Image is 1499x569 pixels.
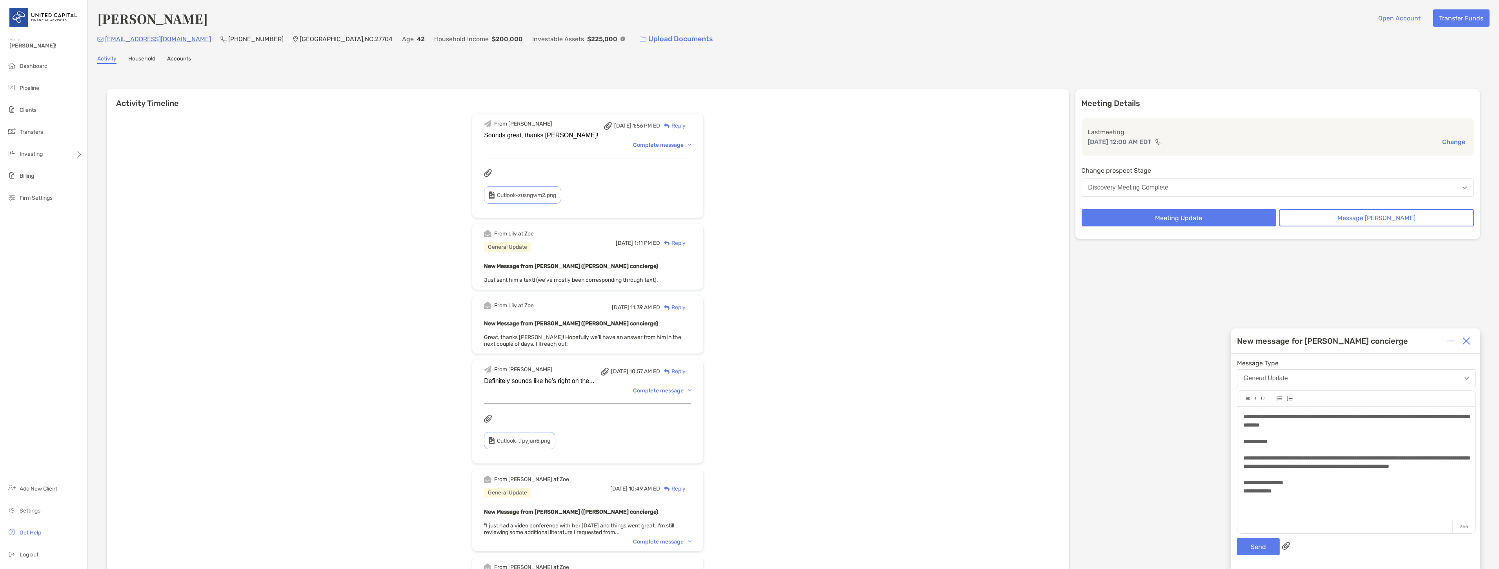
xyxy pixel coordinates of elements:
img: add_new_client icon [7,483,16,493]
button: Message [PERSON_NAME] [1279,209,1474,226]
p: Meeting Details [1082,98,1474,108]
div: New message for [PERSON_NAME] concierge [1237,336,1408,346]
button: Open Account [1372,9,1427,27]
span: Outlook-tfpyjan5.png [497,438,550,444]
span: Pipeline [20,85,39,91]
img: get-help icon [7,527,16,537]
img: button icon [640,36,646,42]
a: Household [128,55,155,64]
img: Editor control icon [1277,396,1282,401]
div: From [PERSON_NAME] [494,120,552,127]
span: Add New Client [20,485,57,492]
p: $225,000 [587,34,617,44]
img: Chevron icon [688,144,691,146]
b: New Message from [PERSON_NAME] ([PERSON_NAME] concierge) [484,509,658,515]
img: Phone Icon [220,36,227,42]
div: Reply [660,367,686,376]
img: Reply icon [664,123,670,128]
img: type [489,437,495,444]
a: Upload Documents [635,31,718,47]
img: settings icon [7,505,16,515]
img: Editor control icon [1287,396,1293,401]
div: From Lily at Zoe [494,302,534,309]
img: transfers icon [7,127,16,136]
span: Billing [20,173,34,179]
div: Reply [660,122,686,130]
b: New Message from [PERSON_NAME] ([PERSON_NAME] concierge) [484,263,658,270]
img: attachment [604,122,612,130]
img: pipeline icon [7,83,16,92]
p: Investable Assets [532,34,584,44]
span: [DATE] [616,240,633,246]
img: communication type [1155,139,1162,145]
img: attachment [601,368,609,376]
p: Household Income [434,34,489,44]
a: Accounts [167,55,191,64]
p: 365 [1452,520,1475,533]
img: Location Icon [293,36,298,42]
span: [PERSON_NAME]! [9,42,83,49]
span: Log out [20,551,38,558]
span: Firm Settings [20,195,53,201]
img: Editor control icon [1255,397,1256,401]
span: 10:49 AM ED [629,485,660,492]
span: [DATE] [614,122,631,129]
img: dashboard icon [7,61,16,70]
p: 42 [417,34,425,44]
span: Transfers [20,129,43,135]
div: Reply [660,485,686,493]
div: Complete message [633,387,691,394]
img: Event icon [484,476,491,483]
img: Chevron icon [688,540,691,543]
img: Event icon [484,302,491,309]
div: Complete message [633,538,691,545]
span: Settings [20,507,40,514]
button: Discovery Meeting Complete [1082,179,1474,197]
div: Complete message [633,142,691,148]
img: paperclip attachments [1282,542,1290,550]
span: 11:39 AM ED [630,304,660,311]
img: Event icon [484,120,491,128]
button: Change [1440,138,1468,146]
div: General Update [484,242,531,252]
span: Get Help [20,529,41,536]
img: Reply icon [664,369,670,374]
span: 10:57 AM ED [629,368,660,375]
b: New Message from [PERSON_NAME] ([PERSON_NAME] concierge) [484,320,658,327]
span: 1:11 PM ED [634,240,660,246]
img: Open dropdown arrow [1464,377,1469,380]
img: Event icon [484,230,491,237]
img: Email Icon [97,37,104,42]
span: [DATE] [610,485,628,492]
p: Age [402,34,414,44]
img: type [489,191,495,199]
img: Close [1463,337,1470,345]
span: Message Type [1237,359,1476,367]
span: Investing [20,151,43,157]
button: Meeting Update [1082,209,1276,226]
div: From [PERSON_NAME] [494,366,552,373]
img: Editor control icon [1246,397,1250,401]
div: Discovery Meeting Complete [1088,184,1169,191]
div: From Lily at Zoe [494,230,534,237]
span: Outlook-zusngwm2.png [497,192,556,199]
div: From [PERSON_NAME] at Zoe [494,476,569,483]
p: [GEOGRAPHIC_DATA] , NC , 27704 [300,34,393,44]
p: [EMAIL_ADDRESS][DOMAIN_NAME] [105,34,211,44]
button: Transfer Funds [1433,9,1490,27]
span: "I just had a video conference with her [DATE] and things went great. I'm still reviewing some ad... [484,522,674,536]
img: Info Icon [620,36,625,41]
p: [PHONE_NUMBER] [228,34,284,44]
img: logout icon [7,549,16,559]
img: Reply icon [664,305,670,310]
p: [DATE] 12:00 AM EDT [1088,137,1152,147]
p: Last meeting [1088,127,1468,137]
img: Expand or collapse [1447,337,1455,345]
h4: [PERSON_NAME] [97,9,208,27]
span: Just sent him a text! (we've mostly been corresponding through text). [484,277,658,283]
h6: Activity Timeline [107,89,1069,108]
p: Change prospect Stage [1082,166,1474,175]
span: Great, thanks [PERSON_NAME]! Hopefully we’ll have an answer from him in the next couple of days. ... [484,334,681,347]
div: Reply [660,303,686,312]
img: clients icon [7,105,16,114]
